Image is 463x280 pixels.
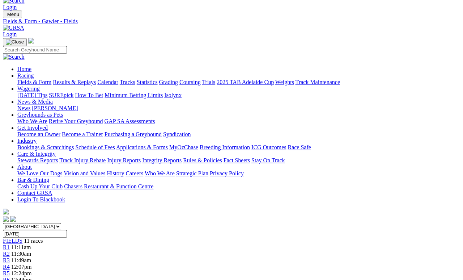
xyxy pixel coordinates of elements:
[17,92,47,98] a: [DATE] Tips
[59,157,106,163] a: Track Injury Rebate
[3,31,17,37] a: Login
[3,270,10,276] a: R5
[17,112,63,118] a: Greyhounds as Pets
[17,105,30,111] a: News
[3,4,17,10] a: Login
[183,157,222,163] a: Rules & Policies
[116,144,168,150] a: Applications & Forms
[17,183,460,190] div: Bar & Dining
[10,216,16,222] img: twitter.svg
[224,157,250,163] a: Fact Sheets
[164,92,182,98] a: Isolynx
[17,79,51,85] a: Fields & Form
[17,157,460,164] div: Care & Integrity
[97,79,118,85] a: Calendar
[17,131,460,138] div: Get Involved
[75,92,103,98] a: How To Bet
[17,72,34,79] a: Racing
[3,216,9,222] img: facebook.svg
[17,190,52,196] a: Contact GRSA
[3,209,9,214] img: logo-grsa-white.png
[17,144,460,151] div: Industry
[3,244,10,250] a: R1
[3,46,67,54] input: Search
[17,138,37,144] a: Industry
[200,144,250,150] a: Breeding Information
[49,118,103,124] a: Retire Your Greyhound
[126,170,143,176] a: Careers
[17,157,58,163] a: Stewards Reports
[169,144,198,150] a: MyOzChase
[107,170,124,176] a: History
[17,164,32,170] a: About
[3,257,10,263] a: R3
[120,79,135,85] a: Tracks
[3,230,67,238] input: Select date
[11,257,31,263] span: 11:49am
[17,79,460,85] div: Racing
[202,79,215,85] a: Trials
[3,38,27,46] button: Toggle navigation
[3,11,22,18] button: Toggle navigation
[145,170,175,176] a: Who We Are
[11,270,32,276] span: 12:24pm
[17,118,460,125] div: Greyhounds as Pets
[17,196,65,202] a: Login To Blackbook
[296,79,340,85] a: Track Maintenance
[17,99,53,105] a: News & Media
[17,177,49,183] a: Bar & Dining
[62,131,103,137] a: Become a Trainer
[105,131,162,137] a: Purchasing a Greyhound
[3,264,10,270] a: R4
[251,144,286,150] a: ICG Outcomes
[251,157,285,163] a: Stay On Track
[107,157,141,163] a: Injury Reports
[137,79,158,85] a: Statistics
[53,79,96,85] a: Results & Replays
[288,144,311,150] a: Race Safe
[163,131,191,137] a: Syndication
[105,92,163,98] a: Minimum Betting Limits
[3,54,25,60] img: Search
[75,144,115,150] a: Schedule of Fees
[17,85,40,92] a: Wagering
[17,144,74,150] a: Bookings & Scratchings
[17,170,62,176] a: We Love Our Dogs
[3,251,10,257] a: R2
[17,131,60,137] a: Become an Owner
[3,25,24,31] img: GRSA
[11,244,31,250] span: 11:11am
[210,170,244,176] a: Privacy Policy
[275,79,294,85] a: Weights
[64,170,105,176] a: Vision and Values
[28,38,34,43] img: logo-grsa-white.png
[32,105,78,111] a: [PERSON_NAME]
[176,170,208,176] a: Strategic Plan
[17,170,460,177] div: About
[6,39,24,45] img: Close
[7,12,19,17] span: Menu
[105,118,155,124] a: GAP SA Assessments
[17,92,460,99] div: Wagering
[17,125,48,131] a: Get Involved
[49,92,73,98] a: SUREpick
[64,183,153,189] a: Chasers Restaurant & Function Centre
[17,183,63,189] a: Cash Up Your Club
[217,79,274,85] a: 2025 TAB Adelaide Cup
[11,264,32,270] span: 12:07pm
[179,79,201,85] a: Coursing
[3,18,460,25] a: Fields & Form - Gawler - Fields
[17,118,47,124] a: Who We Are
[11,251,31,257] span: 11:30am
[17,151,56,157] a: Care & Integrity
[17,66,31,72] a: Home
[3,238,22,244] a: FIELDS
[142,157,182,163] a: Integrity Reports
